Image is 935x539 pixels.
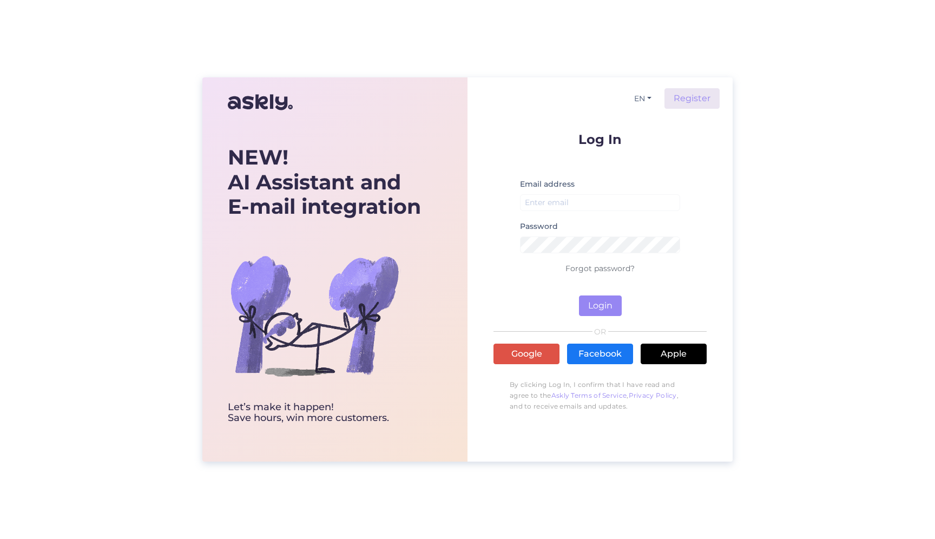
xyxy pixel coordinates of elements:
[551,391,627,399] a: Askly Terms of Service
[579,295,622,316] button: Login
[629,391,677,399] a: Privacy Policy
[493,344,559,364] a: Google
[228,144,288,170] b: NEW!
[565,264,635,273] a: Forgot password?
[228,402,421,424] div: Let’s make it happen! Save hours, win more customers.
[228,229,401,402] img: bg-askly
[641,344,707,364] a: Apple
[520,179,575,190] label: Email address
[228,89,293,115] img: Askly
[592,328,608,336] span: OR
[228,145,421,219] div: AI Assistant and E-mail integration
[493,374,707,417] p: By clicking Log In, I confirm that I have read and agree to the , , and to receive emails and upd...
[567,344,633,364] a: Facebook
[520,221,558,232] label: Password
[520,194,680,211] input: Enter email
[664,88,720,109] a: Register
[630,91,656,107] button: EN
[493,133,707,146] p: Log In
